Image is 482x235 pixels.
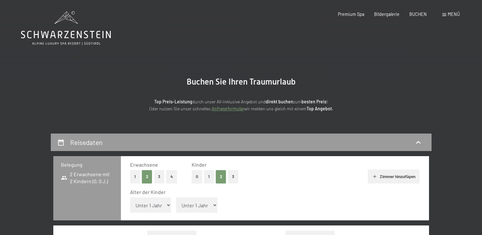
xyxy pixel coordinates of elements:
[102,98,381,113] p: durch unser All-inklusive Angebot und zum ! Oder nutzen Sie unser schnelles wir melden uns gleich...
[166,170,177,183] button: 4
[61,171,113,185] span: 2 Erwachsene mit 2 Kindern (0, 0 J.)
[212,106,244,111] a: Anfrageformular
[130,162,158,168] span: Erwachsene
[338,11,364,17] a: Premium Spa
[187,77,296,86] span: Buchen Sie Ihren Traumurlaub
[154,99,192,104] strong: Top Preis-Leistung
[301,99,327,104] strong: besten Preis
[204,170,214,183] button: 1
[307,106,333,111] strong: Top Angebot.
[61,161,113,168] h3: Belegung
[266,99,293,104] strong: direkt buchen
[70,138,102,146] h2: Reisedaten
[216,170,226,183] button: 2
[154,170,165,183] button: 3
[142,170,152,183] button: 2
[448,11,460,17] span: Menü
[374,11,399,17] a: Bildergalerie
[192,162,207,168] span: Kinder
[409,11,427,17] a: BUCHEN
[228,170,239,183] button: 3
[130,170,140,183] button: 1
[192,170,202,183] button: 0
[130,189,415,196] div: Alter der Kinder
[368,169,419,183] button: Zimmer hinzufügen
